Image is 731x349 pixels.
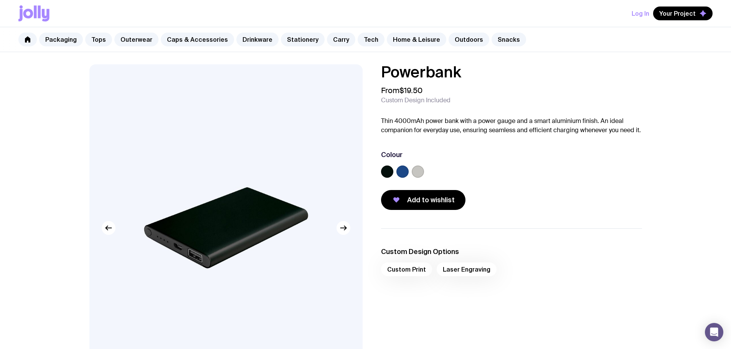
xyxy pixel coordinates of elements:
span: From [381,86,422,95]
a: Home & Leisure [387,33,446,46]
a: Stationery [281,33,325,46]
a: Drinkware [236,33,279,46]
a: Snacks [492,33,526,46]
p: Thin 4000mAh power bank with a power gauge and a smart aluminium finish. An ideal companion for e... [381,116,642,135]
button: Log In [632,7,649,20]
button: Add to wishlist [381,190,465,210]
h1: Powerbank [381,64,642,80]
span: Custom Design Included [381,97,450,104]
span: Add to wishlist [407,195,455,205]
a: Tech [358,33,384,46]
h3: Colour [381,150,403,159]
a: Packaging [39,33,83,46]
a: Tops [85,33,112,46]
a: Outerwear [114,33,158,46]
h3: Custom Design Options [381,247,642,256]
a: Outdoors [449,33,489,46]
div: Open Intercom Messenger [705,323,723,341]
span: $19.50 [399,85,422,95]
button: Your Project [653,7,713,20]
a: Caps & Accessories [161,33,234,46]
a: Carry [327,33,355,46]
span: Your Project [659,10,696,17]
